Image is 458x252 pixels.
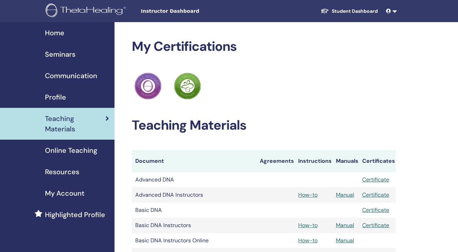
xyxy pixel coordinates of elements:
[321,8,329,14] img: graduation-cap-white.svg
[45,49,75,59] span: Seminars
[336,191,354,198] a: Manual
[45,209,105,220] span: Highlighted Profile
[298,237,318,244] a: How-to
[135,73,162,100] img: Practitioner
[295,150,332,172] th: Instructions
[45,28,64,38] span: Home
[362,191,389,198] a: Certificate
[132,218,256,233] td: Basic DNA Instructors
[45,188,84,198] span: My Account
[46,3,128,19] img: logo.png
[362,222,389,229] a: Certificate
[174,73,201,100] img: Practitioner
[132,39,396,55] h2: My Certifications
[132,203,256,218] td: Basic DNA
[332,150,359,172] th: Manuals
[315,5,383,18] a: Student Dashboard
[256,150,295,172] th: Agreements
[132,150,256,172] th: Document
[362,206,389,214] a: Certificate
[132,187,256,203] td: Advanced DNA Instructors
[141,8,245,15] span: Instructor Dashboard
[336,237,354,244] a: Manual
[359,150,396,172] th: Certificates
[132,172,256,187] td: Advanced DNA
[45,92,66,102] span: Profile
[132,118,396,133] h2: Teaching Materials
[45,167,79,177] span: Resources
[45,113,106,134] span: Teaching Materials
[336,222,354,229] a: Manual
[298,191,318,198] a: How-to
[45,145,97,156] span: Online Teaching
[298,222,318,229] a: How-to
[362,176,389,183] a: Certificate
[132,233,256,248] td: Basic DNA Instructors Online
[45,71,97,81] span: Communication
